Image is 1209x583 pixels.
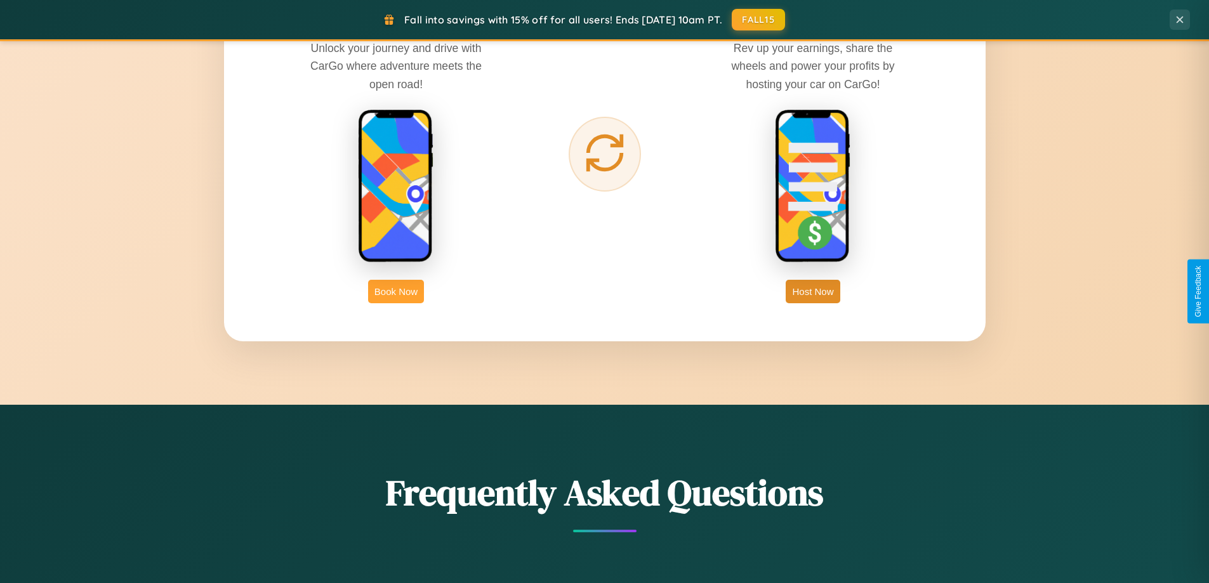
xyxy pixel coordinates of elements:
h2: Frequently Asked Questions [224,468,986,517]
img: rent phone [358,109,434,264]
button: FALL15 [732,9,785,30]
button: Host Now [786,280,840,303]
span: Fall into savings with 15% off for all users! Ends [DATE] 10am PT. [404,13,722,26]
img: host phone [775,109,851,264]
p: Rev up your earnings, share the wheels and power your profits by hosting your car on CarGo! [718,39,908,93]
div: Give Feedback [1194,266,1203,317]
p: Unlock your journey and drive with CarGo where adventure meets the open road! [301,39,491,93]
button: Book Now [368,280,424,303]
